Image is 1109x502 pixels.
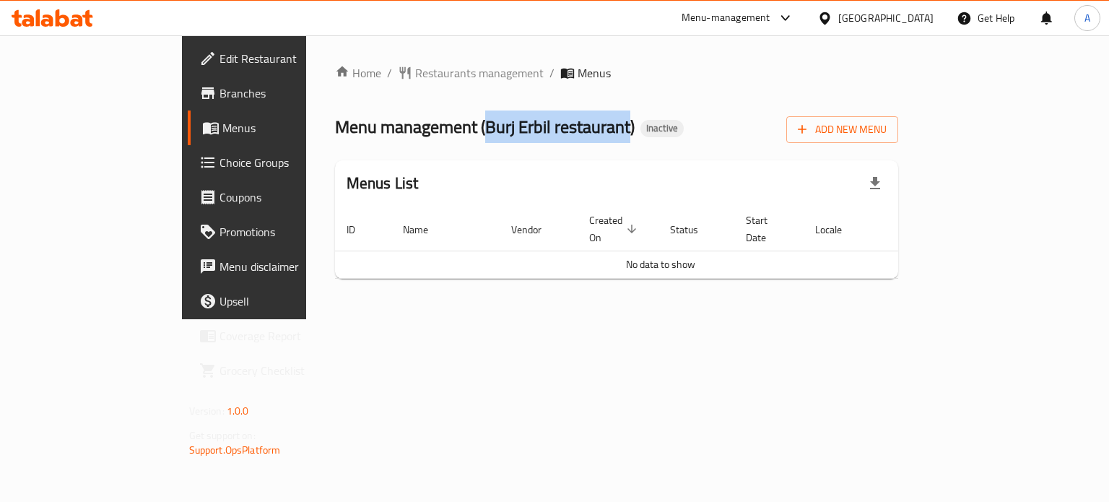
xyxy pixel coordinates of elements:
span: Menu disclaimer [219,258,356,275]
span: Coupons [219,189,356,206]
th: Actions [878,207,986,251]
a: Promotions [188,215,368,249]
span: Edit Restaurant [219,50,356,67]
table: enhanced table [335,207,986,279]
div: [GEOGRAPHIC_DATA] [838,10,934,26]
span: Get support on: [189,426,256,445]
span: No data to show [626,255,695,274]
li: / [387,64,392,82]
a: Support.OpsPlatform [189,441,281,459]
div: Menu-management [682,9,770,27]
span: Coverage Report [219,327,356,345]
span: Inactive [640,122,684,134]
span: Menus [222,119,356,137]
a: Coverage Report [188,319,368,353]
li: / [549,64,554,82]
span: Start Date [746,212,786,246]
a: Branches [188,76,368,111]
span: Restaurants management [415,64,544,82]
a: Upsell [188,284,368,319]
div: Inactive [640,120,684,137]
span: ID [347,221,374,238]
a: Menus [188,111,368,145]
span: Name [403,221,447,238]
span: Locale [815,221,861,238]
span: Branches [219,85,356,102]
a: Edit Restaurant [188,41,368,76]
button: Add New Menu [786,116,898,143]
a: Choice Groups [188,145,368,180]
span: Version: [189,402,225,420]
span: Menu management ( Burj Erbil restaurant ) [335,111,635,143]
a: Restaurants management [398,64,544,82]
span: Vendor [511,221,560,238]
span: Upsell [219,293,356,310]
a: Menu disclaimer [188,249,368,284]
span: Choice Groups [219,154,356,171]
span: A [1084,10,1090,26]
div: Export file [858,166,892,201]
span: 1.0.0 [227,402,249,420]
span: Menus [578,64,611,82]
span: Add New Menu [798,121,887,139]
h2: Menus List [347,173,419,194]
a: Grocery Checklist [188,353,368,388]
span: Grocery Checklist [219,362,356,379]
span: Created On [589,212,641,246]
a: Coupons [188,180,368,215]
span: Promotions [219,223,356,241]
nav: breadcrumb [335,64,899,82]
span: Status [670,221,717,238]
